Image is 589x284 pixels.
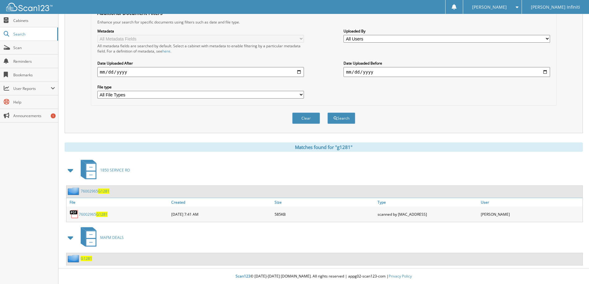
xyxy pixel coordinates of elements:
span: [PERSON_NAME] [472,5,507,9]
img: scan123-logo-white.svg [6,3,53,11]
img: PDF.png [70,210,79,219]
div: Enhance your search for specific documents using filters such as date and file type. [94,19,553,25]
a: 1850 SERVICE RO [77,158,130,182]
a: File [66,198,170,206]
input: end [344,67,550,77]
span: Search [13,32,54,37]
a: here [162,49,170,54]
a: Size [273,198,376,206]
span: Reminders [13,59,55,64]
label: Date Uploaded After [97,61,304,66]
span: [PERSON_NAME] Infiniti [531,5,580,9]
a: Created [170,198,273,206]
span: 1850 SERVICE RO [100,167,130,173]
div: 1 [51,113,56,118]
button: Clear [292,112,320,124]
a: MAFM DEALS [77,225,124,250]
a: Type [376,198,479,206]
span: Cabinets [13,18,55,23]
span: MAFM DEALS [100,235,124,240]
label: Uploaded By [344,28,550,34]
a: Privacy Policy [389,273,412,279]
div: [DATE] 7:41 AM [170,208,273,220]
span: G1281 [98,189,109,194]
div: [PERSON_NAME] [479,208,583,220]
span: Scan [13,45,55,50]
div: scanned by [MAC_ADDRESS] [376,208,479,220]
a: 76002965G1281 [81,189,109,194]
div: All metadata fields are searched by default. Select a cabinet with metadata to enable filtering b... [97,43,304,54]
span: Announcements [13,113,55,118]
a: 76002965G1281 [79,212,108,217]
img: folder2.png [68,187,81,195]
span: Scan123 [236,273,250,279]
span: Help [13,100,55,105]
div: Matches found for "g1281" [65,142,583,152]
span: G1281 [96,212,108,217]
a: User [479,198,583,206]
img: folder2.png [68,255,81,262]
label: Date Uploaded Before [344,61,550,66]
span: User Reports [13,86,51,91]
input: start [97,67,304,77]
button: Search [327,112,355,124]
div: 585KB [273,208,376,220]
a: G1281 [81,256,92,261]
div: © [DATE]-[DATE] [DOMAIN_NAME]. All rights reserved | appg02-scan123-com | [58,269,589,284]
label: Metadata [97,28,304,34]
label: File type [97,84,304,90]
span: Bookmarks [13,72,55,78]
